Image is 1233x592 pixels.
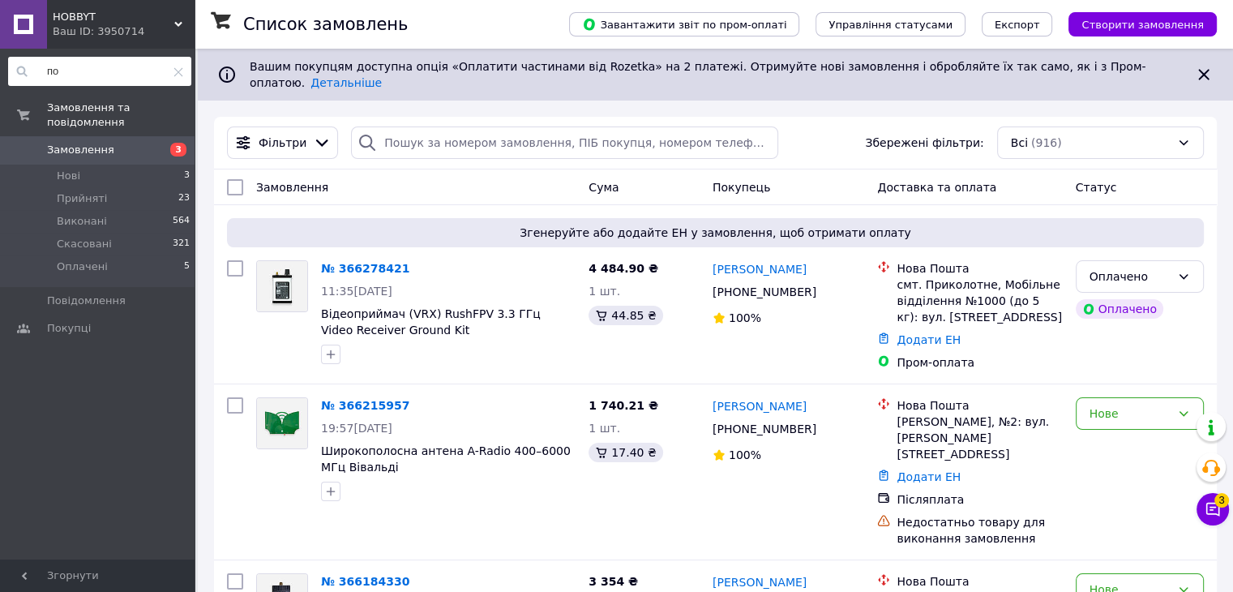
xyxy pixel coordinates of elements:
[321,262,409,275] a: № 366278421
[57,191,107,206] span: Прийняті
[53,24,195,39] div: Ваш ID: 3950714
[1214,493,1229,508] span: 3
[1068,12,1217,36] button: Створити замовлення
[57,237,112,251] span: Скасовані
[713,574,807,590] a: [PERSON_NAME]
[47,294,126,308] span: Повідомлення
[582,17,786,32] span: Завантажити звіт по пром-оплаті
[1052,17,1217,30] a: Створити замовлення
[170,143,186,157] span: 3
[897,333,961,346] a: Додати ЕН
[865,135,983,151] span: Збережені фільтри:
[713,261,807,277] a: [PERSON_NAME]
[816,12,965,36] button: Управління статусами
[321,422,392,435] span: 19:57[DATE]
[589,306,662,325] div: 44.85 ₴
[257,398,307,448] img: Фото товару
[178,191,190,206] span: 23
[321,444,571,474] a: Широкополосна антена A-Radio 400–6000 МГц Вівальді
[173,214,190,229] span: 564
[1031,136,1062,149] span: (916)
[713,181,770,194] span: Покупець
[256,397,308,449] a: Фото товару
[57,214,107,229] span: Виконані
[897,397,1062,414] div: Нова Пошта
[709,281,820,303] div: [PHONE_NUMBER]
[828,19,953,31] span: Управління статусами
[995,19,1040,31] span: Експорт
[589,422,620,435] span: 1 шт.
[897,573,1062,590] div: Нова Пошта
[310,76,382,89] a: Детальніше
[243,15,408,34] h1: Список замовлень
[569,12,799,36] button: Завантажити звіт по пром-оплаті
[1090,268,1171,285] div: Оплачено
[256,181,328,194] span: Замовлення
[184,260,190,274] span: 5
[184,169,190,183] span: 3
[351,127,778,159] input: Пошук за номером замовлення, ПІБ покупця, номером телефону, Email, номером накладної
[589,399,658,412] span: 1 740.21 ₴
[1197,493,1229,526] button: Чат з покупцем3
[713,398,807,414] a: [PERSON_NAME]
[897,414,1062,462] div: [PERSON_NAME], №2: вул. [PERSON_NAME][STREET_ADDRESS]
[897,260,1062,277] div: Нова Пошта
[321,575,409,588] a: № 366184330
[1011,135,1028,151] span: Всі
[897,491,1062,508] div: Післяплата
[256,260,308,312] a: Фото товару
[877,181,996,194] span: Доставка та оплата
[729,448,761,461] span: 100%
[321,307,541,337] a: Відеоприймач (VRX) RushFPV 3.3 ГГц Video Receiver Ground Kit
[893,511,1065,550] div: Недостатньо товару для виконання замовлення
[233,225,1197,241] span: Згенеруйте або додайте ЕН у замовлення, щоб отримати оплату
[257,261,307,311] img: Фото товару
[1081,19,1204,31] span: Створити замовлення
[1076,299,1163,319] div: Оплачено
[589,181,619,194] span: Cума
[897,470,961,483] a: Додати ЕН
[709,418,820,440] div: [PHONE_NUMBER]
[589,443,662,462] div: 17.40 ₴
[1090,405,1171,423] div: Нове
[589,575,638,588] span: 3 354 ₴
[589,262,658,275] span: 4 484.90 ₴
[897,277,1062,325] div: смт. Приколотне, Мобільне відділення №1000 (до 5 кг): вул. [STREET_ADDRESS]
[47,321,91,336] span: Покупці
[250,60,1145,89] span: Вашим покупцям доступна опція «Оплатити частинами від Rozetka» на 2 платежі. Отримуйте нові замов...
[47,101,195,130] span: Замовлення та повідомлення
[321,399,409,412] a: № 366215957
[321,285,392,298] span: 11:35[DATE]
[982,12,1053,36] button: Експорт
[1076,181,1117,194] span: Статус
[173,237,190,251] span: 321
[897,354,1062,371] div: Пром-оплата
[47,143,114,157] span: Замовлення
[57,260,108,274] span: Оплачені
[8,57,191,86] input: Пошук
[53,10,174,24] span: HOBBYT
[259,135,306,151] span: Фільтри
[729,311,761,324] span: 100%
[57,169,80,183] span: Нові
[589,285,620,298] span: 1 шт.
